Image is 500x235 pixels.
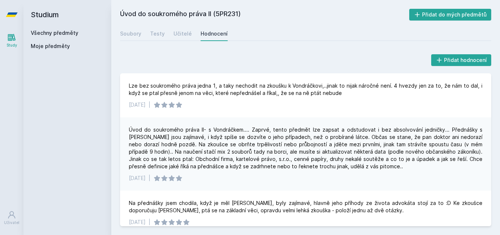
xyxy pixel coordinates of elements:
div: [DATE] [129,219,146,226]
div: Učitelé [173,30,192,37]
div: [DATE] [129,101,146,109]
a: Všechny předměty [31,30,78,36]
div: Lze bez soukromého práva jedna 1, a taky nechodit na zkoušku k Vondráčkovi,..jinak to nijak nároč... [129,82,482,97]
div: | [149,219,150,226]
div: [DATE] [129,175,146,182]
a: Uživatel [1,207,22,229]
button: Přidat hodnocení [431,54,492,66]
div: Uživatel [4,220,19,225]
div: | [149,175,150,182]
div: Study [7,43,17,48]
div: Na přednášky jsem chodila, když je měl [PERSON_NAME], byly zajímavé, hlavně jeho příhody ze život... [129,199,482,214]
div: Soubory [120,30,141,37]
h2: Úvod do soukromého práva II (5PR231) [120,9,409,21]
a: Soubory [120,26,141,41]
div: Testy [150,30,165,37]
span: Moje předměty [31,43,70,50]
a: Study [1,29,22,52]
div: | [149,101,150,109]
div: Úvod do soukromého práva II- s Vondráčkem.... Zaprvé, tento předmět lze zapsat a odstudovat i bez... [129,126,482,170]
a: Hodnocení [201,26,228,41]
div: Hodnocení [201,30,228,37]
button: Přidat do mých předmětů [409,9,492,21]
a: Testy [150,26,165,41]
a: Učitelé [173,26,192,41]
